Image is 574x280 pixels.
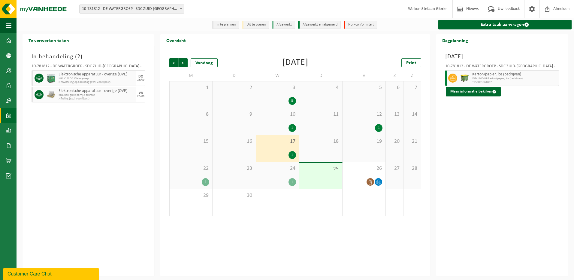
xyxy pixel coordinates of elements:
[202,178,209,186] div: 1
[302,166,339,172] span: 25
[59,93,135,97] span: KGA Colli grote partij e-schroot
[302,138,339,145] span: 18
[59,81,135,84] span: Omwisseling op aanvraag (excl. voorrijkost)
[137,95,144,98] div: 26/09
[389,84,400,91] span: 6
[346,138,382,145] span: 19
[79,5,184,14] span: 10-781812 - DE WATERGROEP - SDC ZUID-MOORSELE - MOORSELE
[289,124,296,132] div: 1
[32,64,145,70] div: 10-781812 - DE WATERGROEP - SDC ZUID-[GEOGRAPHIC_DATA] - [GEOGRAPHIC_DATA]
[23,34,75,46] h2: Te verwerken taken
[445,64,559,70] div: 10-781812 - DE WATERGROEP - SDC ZUID-[GEOGRAPHIC_DATA] - [GEOGRAPHIC_DATA]
[47,90,56,99] img: LP-PA-00000-WDN-11
[282,58,308,67] div: [DATE]
[406,111,418,118] span: 14
[259,138,296,145] span: 17
[289,178,296,186] div: 1
[406,138,418,145] span: 21
[256,70,299,81] td: W
[289,151,296,159] div: 1
[213,70,256,81] td: D
[472,77,557,81] span: WB-1100-HP karton/papier, los (bedrijven)
[80,5,184,13] span: 10-781812 - DE WATERGROEP - SDC ZUID-MOORSELE - MOORSELE
[302,84,339,91] span: 4
[216,84,252,91] span: 2
[299,70,343,81] td: D
[139,91,143,95] div: VR
[389,111,400,118] span: 13
[406,61,416,65] span: Print
[346,165,382,172] span: 26
[59,77,135,81] span: KGA Colli OA Watergroep
[77,54,80,60] span: 2
[191,58,218,67] div: Vandaag
[259,84,296,91] span: 3
[401,58,421,67] a: Print
[406,165,418,172] span: 28
[406,84,418,91] span: 7
[173,138,209,145] span: 15
[216,192,252,199] span: 30
[421,7,446,11] strong: Stefaan Glorie
[160,34,192,46] h2: Overzicht
[259,111,296,118] span: 10
[59,72,135,77] span: Elektronische apparatuur - overige (OVE)
[179,58,188,67] span: Volgende
[173,192,209,199] span: 29
[375,124,382,132] div: 1
[173,111,209,118] span: 8
[346,84,382,91] span: 5
[138,75,143,78] div: DO
[47,73,56,83] img: PB-HB-1400-HPE-GN-11
[403,70,421,81] td: Z
[302,111,339,118] span: 11
[460,74,469,83] img: WB-1100-HPE-GN-50
[436,34,474,46] h2: Dagplanning
[259,165,296,172] span: 24
[472,81,557,84] span: T250001961837
[169,58,178,67] span: Vorige
[137,78,144,81] div: 25/09
[438,20,572,29] a: Extra taak aanvragen
[389,165,400,172] span: 27
[59,97,135,101] span: Afhaling (excl. voorrijkost)
[212,21,239,29] li: In te plannen
[216,165,252,172] span: 23
[242,21,269,29] li: Uit te voeren
[343,70,386,81] td: V
[445,52,559,61] h3: [DATE]
[272,21,295,29] li: Afgewerkt
[169,70,213,81] td: M
[298,21,341,29] li: Afgewerkt en afgemeld
[59,89,135,93] span: Elektronische apparatuur - overige (OVE)
[32,52,145,61] h3: In behandeling ( )
[3,267,100,280] iframe: chat widget
[472,72,557,77] span: Karton/papier, los (bedrijven)
[446,87,501,96] button: Meer informatie bekijken
[216,111,252,118] span: 9
[346,111,382,118] span: 12
[389,138,400,145] span: 20
[386,70,403,81] td: Z
[173,165,209,172] span: 22
[344,21,377,29] li: Non-conformiteit
[216,138,252,145] span: 16
[289,97,296,105] div: 3
[173,84,209,91] span: 1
